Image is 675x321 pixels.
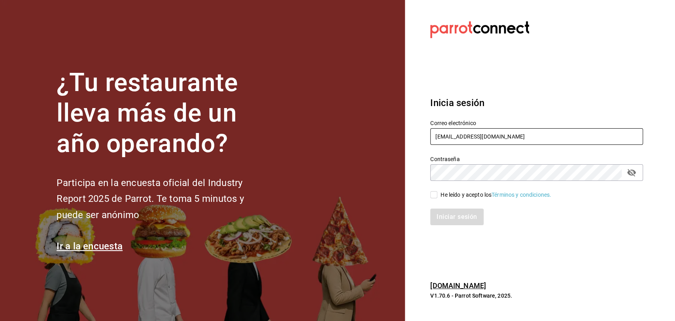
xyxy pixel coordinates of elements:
h2: Participa en la encuesta oficial del Industry Report 2025 de Parrot. Te toma 5 minutos y puede se... [57,175,270,223]
a: Ir a la encuesta [57,241,123,252]
label: Contraseña [430,156,643,162]
div: He leído y acepto los [441,191,551,199]
h1: ¿Tu restaurante lleva más de un año operando? [57,68,270,159]
button: passwordField [625,166,638,179]
input: Ingresa tu correo electrónico [430,128,643,145]
h3: Inicia sesión [430,96,643,110]
a: [DOMAIN_NAME] [430,281,486,290]
p: V1.70.6 - Parrot Software, 2025. [430,292,643,300]
label: Correo electrónico [430,120,643,126]
a: Términos y condiciones. [492,192,551,198]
